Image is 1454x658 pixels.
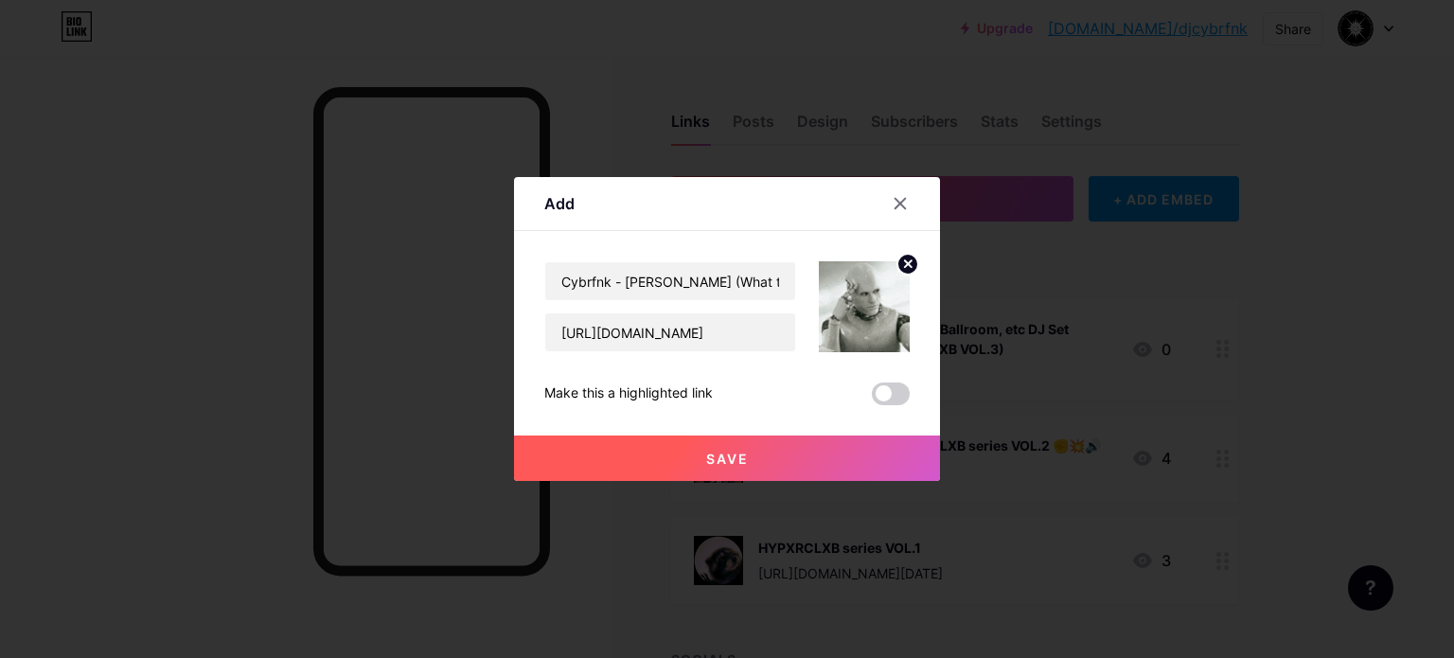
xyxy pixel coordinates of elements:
[706,451,749,467] span: Save
[514,436,940,481] button: Save
[545,262,795,300] input: Title
[819,261,910,352] img: link_thumbnail
[544,192,575,215] div: Add
[544,382,713,405] div: Make this a highlighted link
[545,313,795,351] input: URL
